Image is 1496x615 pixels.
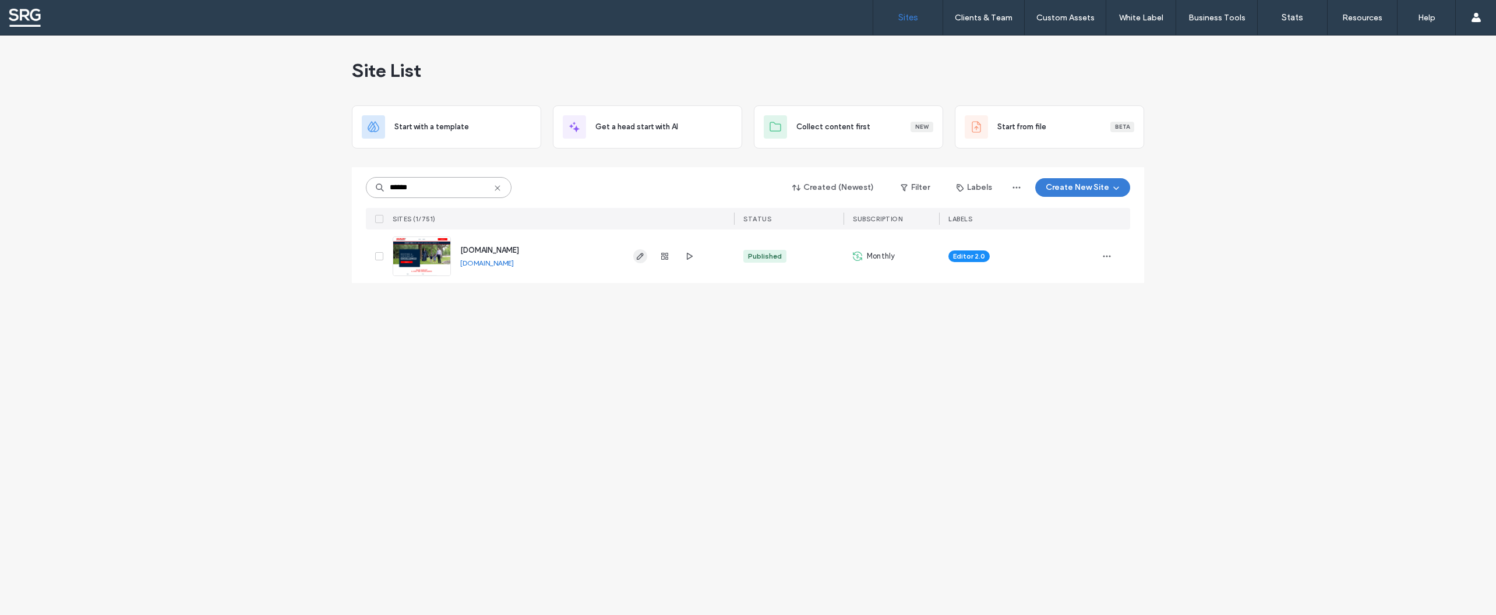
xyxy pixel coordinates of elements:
button: Filter [889,178,941,197]
label: Resources [1342,13,1382,23]
label: Business Tools [1188,13,1246,23]
button: Create New Site [1035,178,1130,197]
label: Stats [1282,12,1303,23]
span: SITES (1/751) [393,215,436,223]
div: Get a head start with AI [553,105,742,149]
span: Editor 2.0 [953,251,985,261]
a: [DOMAIN_NAME] [460,259,514,267]
div: Collect content firstNew [754,105,943,149]
label: Sites [898,12,918,23]
label: Help [1418,13,1435,23]
span: SUBSCRIPTION [853,215,902,223]
span: LABELS [948,215,972,223]
span: Get a head start with AI [595,121,678,133]
label: Custom Assets [1036,13,1095,23]
label: White Label [1119,13,1163,23]
span: Site List [352,59,421,82]
button: Labels [946,178,1003,197]
span: Start with a template [394,121,469,133]
button: Created (Newest) [782,178,884,197]
label: Clients & Team [955,13,1012,23]
span: Help [27,8,51,19]
a: [DOMAIN_NAME] [460,246,519,255]
div: Start with a template [352,105,541,149]
div: Beta [1110,122,1134,132]
span: STATUS [743,215,771,223]
div: Start from fileBeta [955,105,1144,149]
div: New [911,122,933,132]
span: Monthly [867,250,895,262]
div: Published [748,251,782,261]
span: Collect content first [796,121,870,133]
span: Start from file [997,121,1046,133]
